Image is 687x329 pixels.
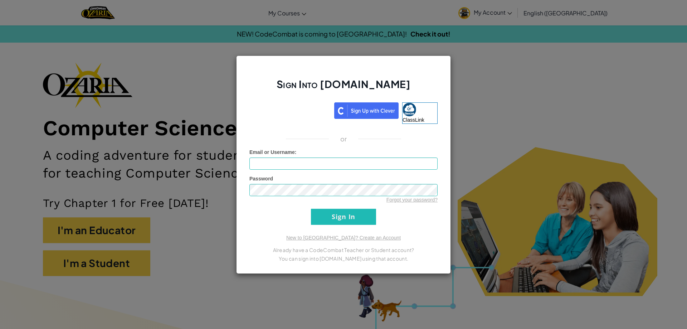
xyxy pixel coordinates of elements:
[249,149,295,155] span: Email or Username
[249,246,438,254] p: Already have a CodeCombat Teacher or Student account?
[334,102,399,119] img: clever_sso_button@2x.png
[249,176,273,182] span: Password
[246,102,334,117] iframe: Sign in with Google Button
[386,197,438,203] a: Forgot your password?
[311,209,376,225] input: Sign In
[249,77,438,98] h2: Sign Into [DOMAIN_NAME]
[403,103,416,116] img: classlink-logo-small.png
[249,254,438,263] p: You can sign into [DOMAIN_NAME] using that account.
[286,235,401,241] a: New to [GEOGRAPHIC_DATA]? Create an Account
[403,117,424,123] span: ClassLink
[340,135,347,143] p: or
[249,149,297,156] label: :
